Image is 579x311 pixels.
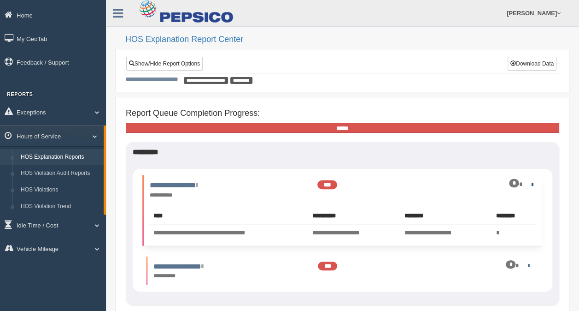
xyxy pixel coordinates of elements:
[508,57,556,71] button: Download Data
[126,57,203,71] a: Show/Hide Report Options
[17,182,104,198] a: HOS Violations
[146,257,538,285] li: Expand
[17,165,104,182] a: HOS Violation Audit Reports
[17,149,104,166] a: HOS Explanation Reports
[17,198,104,215] a: HOS Violation Trend
[142,175,542,246] li: Expand
[126,109,559,118] h4: Report Queue Completion Progress:
[125,35,570,44] h2: HOS Explanation Report Center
